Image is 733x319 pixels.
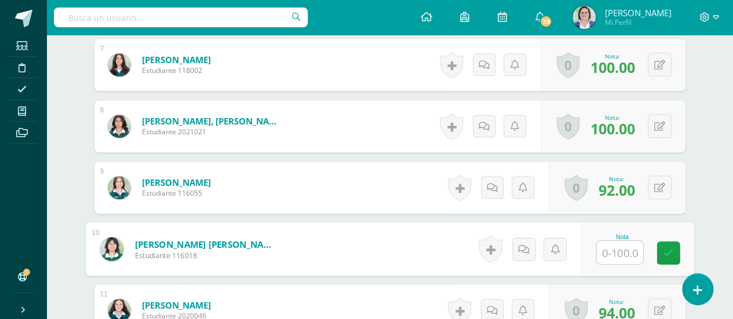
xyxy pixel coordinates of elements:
[556,113,579,140] a: 0
[599,298,635,306] div: Nota:
[142,115,281,127] a: [PERSON_NAME], [PERSON_NAME]
[596,233,648,240] div: Nota
[556,52,579,78] a: 0
[108,53,131,76] img: 9aa447c55acb061d7cdb42fb2d8f8d41.png
[590,57,635,77] span: 100.00
[134,250,278,261] span: Estudiante 116018
[590,119,635,138] span: 100.00
[604,7,671,19] span: [PERSON_NAME]
[142,65,211,75] span: Estudiante 118002
[108,176,131,199] img: 7be1d58860a5bb2655a9a9fc043401c0.png
[599,175,635,183] div: Nota:
[604,17,671,27] span: Mi Perfil
[142,127,281,137] span: Estudiante 2021021
[142,54,211,65] a: [PERSON_NAME]
[54,8,308,27] input: Busca un usuario...
[564,174,588,201] a: 0
[590,113,635,122] div: Nota:
[572,6,596,29] img: cb6240ca9060cd5322fbe56422423029.png
[108,115,131,138] img: 3ae8373c01dd60ec4e6652e6d67862e0.png
[134,238,278,250] a: [PERSON_NAME] [PERSON_NAME]
[142,299,211,311] a: [PERSON_NAME]
[100,237,123,261] img: bd31f05f414e927c507ee38ca3e09ae1.png
[142,188,211,198] span: Estudiante 116055
[590,52,635,60] div: Nota:
[539,15,552,28] span: 39
[599,180,635,200] span: 92.00
[596,241,643,264] input: 0-100.0
[142,177,211,188] a: [PERSON_NAME]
